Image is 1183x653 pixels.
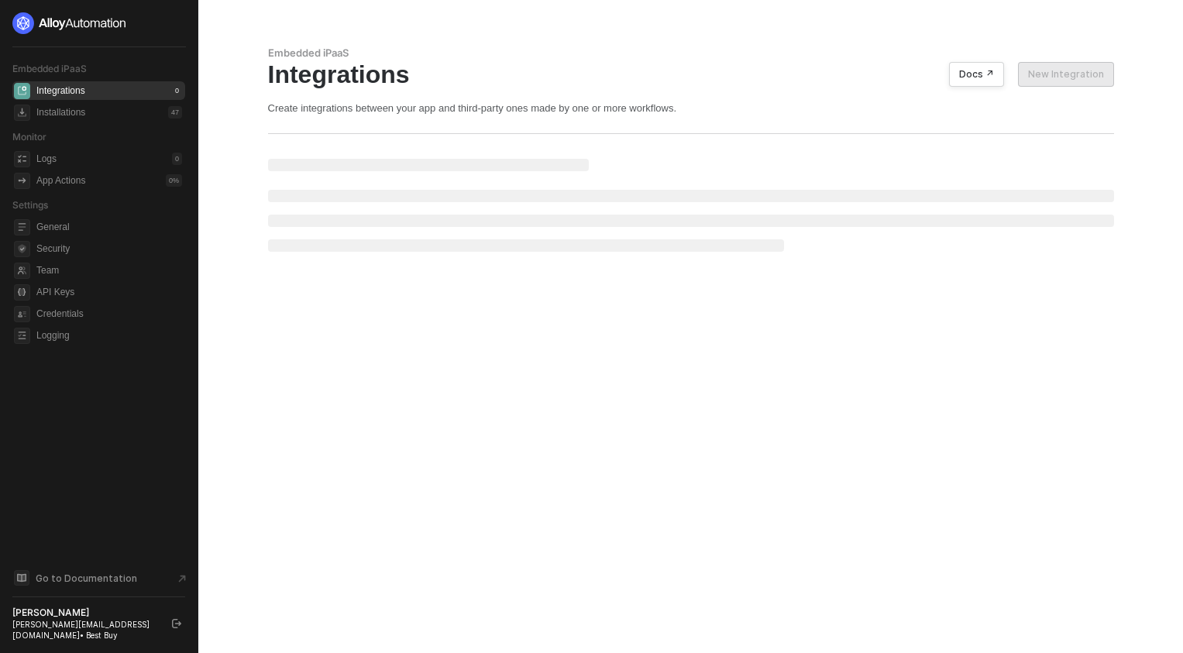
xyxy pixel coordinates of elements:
[36,84,85,98] div: Integrations
[12,619,158,641] div: [PERSON_NAME][EMAIL_ADDRESS][DOMAIN_NAME] • Best Buy
[14,83,30,99] span: integrations
[12,199,48,211] span: Settings
[168,106,182,119] div: 47
[12,12,185,34] a: logo
[14,173,30,189] span: icon-app-actions
[14,306,30,322] span: credentials
[1018,62,1114,87] button: New Integration
[959,68,994,81] div: Docs ↗
[949,62,1004,87] button: Docs ↗
[12,569,186,587] a: Knowledge Base
[36,174,85,187] div: App Actions
[14,570,29,586] span: documentation
[36,304,182,323] span: Credentials
[12,607,158,619] div: [PERSON_NAME]
[12,131,46,143] span: Monitor
[36,218,182,236] span: General
[172,153,182,165] div: 0
[172,84,182,97] div: 0
[166,174,182,187] div: 0 %
[36,106,85,119] div: Installations
[36,572,137,585] span: Go to Documentation
[36,261,182,280] span: Team
[14,105,30,121] span: installations
[36,239,182,258] span: Security
[12,12,127,34] img: logo
[14,241,30,257] span: security
[14,284,30,301] span: api-key
[36,283,182,301] span: API Keys
[172,619,181,628] span: logout
[14,151,30,167] span: icon-logs
[268,101,1114,115] div: Create integrations between your app and third-party ones made by one or more workflows.
[268,46,1114,60] div: Embedded iPaaS
[36,326,182,345] span: Logging
[14,219,30,235] span: general
[36,153,57,166] div: Logs
[14,263,30,279] span: team
[174,571,190,586] span: document-arrow
[12,63,87,74] span: Embedded iPaaS
[268,60,1114,89] div: Integrations
[14,328,30,344] span: logging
